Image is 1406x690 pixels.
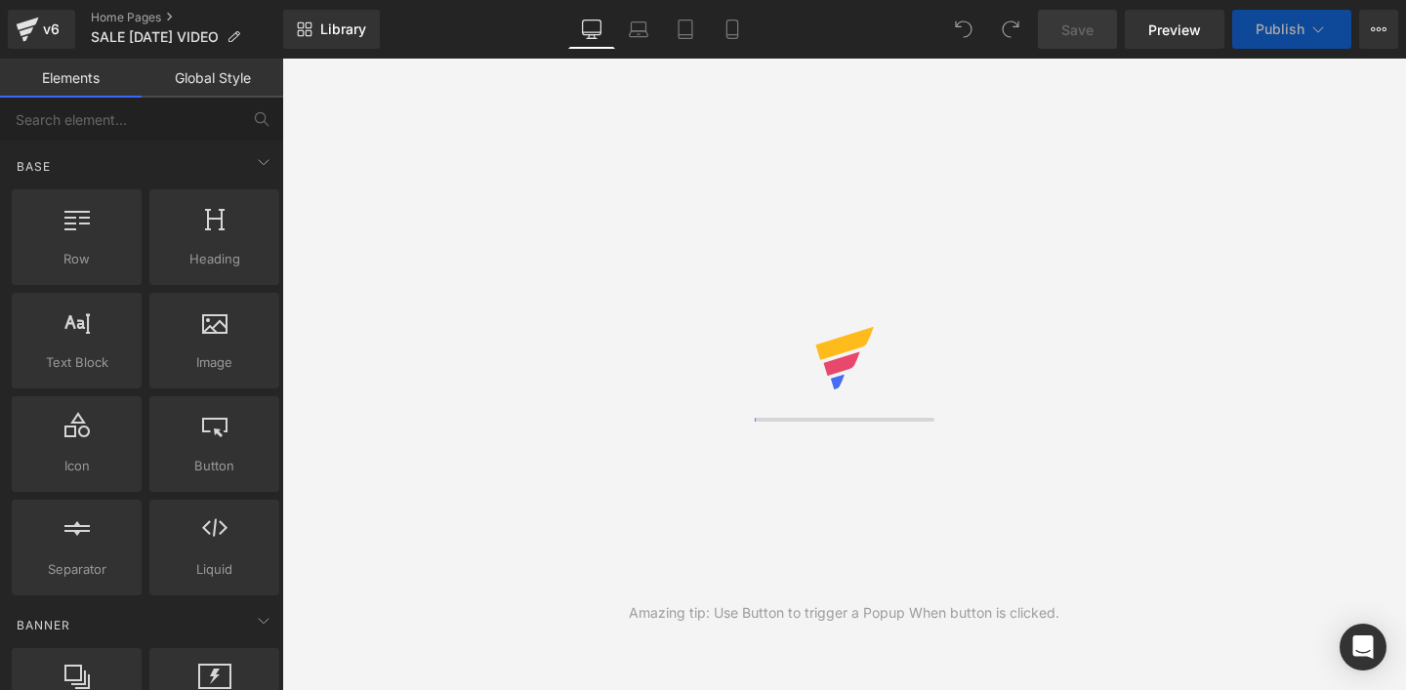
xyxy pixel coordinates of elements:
[1359,10,1398,49] button: More
[18,559,136,580] span: Separator
[568,10,615,49] a: Desktop
[1061,20,1094,40] span: Save
[155,456,273,476] span: Button
[18,456,136,476] span: Icon
[39,17,63,42] div: v6
[1256,21,1304,37] span: Publish
[155,249,273,269] span: Heading
[91,10,283,25] a: Home Pages
[18,249,136,269] span: Row
[15,157,53,176] span: Base
[155,352,273,373] span: Image
[15,616,72,634] span: Banner
[709,10,756,49] a: Mobile
[615,10,662,49] a: Laptop
[662,10,709,49] a: Tablet
[142,59,283,98] a: Global Style
[155,559,273,580] span: Liquid
[8,10,75,49] a: v6
[991,10,1030,49] button: Redo
[944,10,983,49] button: Undo
[320,20,366,38] span: Library
[1148,20,1201,40] span: Preview
[629,602,1059,624] div: Amazing tip: Use Button to trigger a Popup When button is clicked.
[91,29,219,45] span: SALE [DATE] VIDEO
[1125,10,1224,49] a: Preview
[1340,624,1386,670] div: Open Intercom Messenger
[18,352,136,373] span: Text Block
[283,10,380,49] a: New Library
[1232,10,1351,49] button: Publish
